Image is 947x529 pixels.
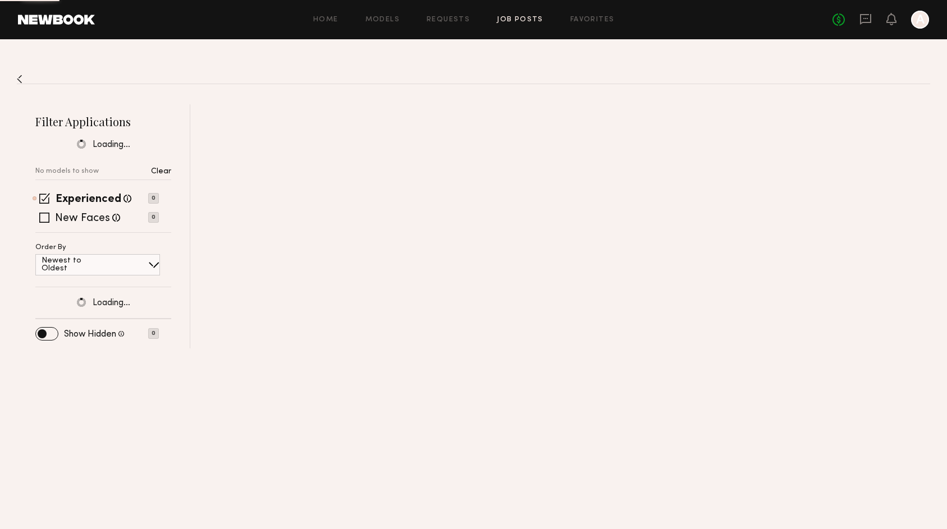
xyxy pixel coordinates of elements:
p: Clear [151,168,171,176]
a: Home [313,16,338,24]
p: 0 [148,328,159,339]
p: Order By [35,244,66,251]
p: Newest to Oldest [42,257,108,273]
p: 0 [148,193,159,204]
h2: Filter Applications [35,114,171,129]
a: A [911,11,929,29]
a: Requests [427,16,470,24]
a: Models [365,16,400,24]
p: 0 [148,212,159,223]
label: Experienced [56,194,121,205]
span: Loading… [93,140,130,150]
a: Favorites [570,16,615,24]
p: No models to show [35,168,99,175]
span: Loading… [93,298,130,308]
label: Show Hidden [64,330,116,339]
img: Back to previous page [17,75,22,84]
a: Job Posts [497,16,543,24]
label: New Faces [55,213,110,224]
